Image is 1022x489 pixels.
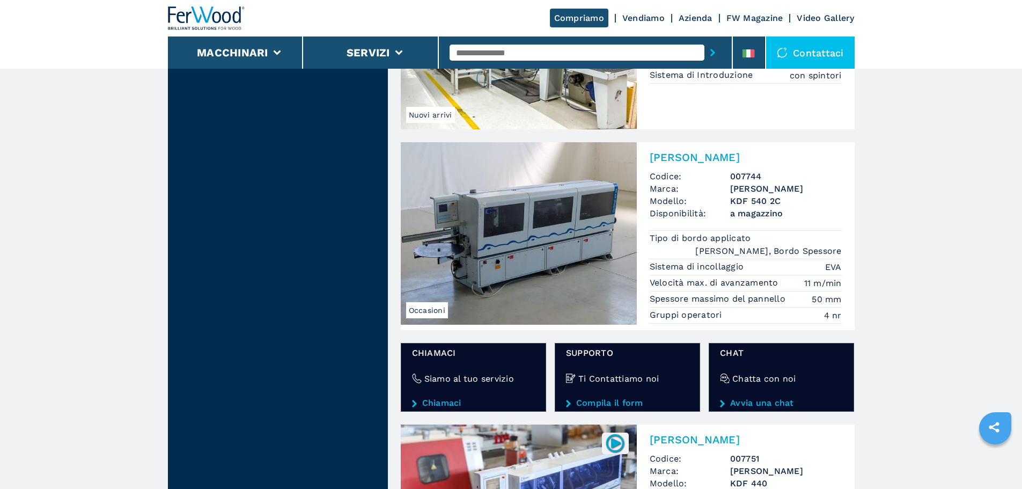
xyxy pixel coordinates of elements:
h3: 007744 [730,170,842,183]
a: Video Gallery [797,13,854,23]
span: chat [720,347,843,359]
a: Chiamaci [412,398,535,408]
p: Velocità max. di avanzamento [650,277,781,289]
span: Occasioni [406,302,448,318]
em: 50 mm [812,293,841,305]
p: Spessore massimo del pannello [650,293,789,305]
img: Bordatrice Singola BRANDT KDF 540 2C [401,142,637,325]
em: EVA [825,261,842,273]
span: Chiamaci [412,347,535,359]
span: Codice: [650,170,730,183]
h3: [PERSON_NAME] [730,465,842,477]
a: FW Magazine [726,13,783,23]
span: Marca: [650,183,730,195]
em: 11 m/min [804,277,842,289]
div: Contattaci [766,37,855,69]
a: sharethis [981,414,1008,441]
iframe: Chat [976,441,1014,481]
em: 4 nr [824,309,842,322]
span: Supporto [566,347,689,359]
p: Sistema di incollaggio [650,261,747,273]
button: Servizi [347,46,390,59]
em: con spintori [790,69,842,82]
span: Modello: [650,195,730,207]
h2: [PERSON_NAME] [650,433,842,446]
p: Sistema di Introduzione [650,69,756,81]
h4: Chatta con noi [732,373,796,385]
img: Ferwood [168,6,245,30]
span: Nuovi arrivi [406,107,455,123]
a: Bordatrice Singola BRANDT KDF 540 2COccasioni[PERSON_NAME]Codice:007744Marca:[PERSON_NAME]Modello... [401,142,855,330]
span: Marca: [650,465,730,477]
img: 007751 [605,433,626,454]
a: Compila il form [566,398,689,408]
a: Compriamo [550,9,608,27]
a: Vendiamo [622,13,665,23]
h3: KDF 540 2C [730,195,842,207]
button: submit-button [704,40,721,65]
h4: Ti Contattiamo noi [578,373,659,385]
h4: Siamo al tuo servizio [424,373,514,385]
p: Gruppi operatori [650,309,725,321]
span: Disponibilità: [650,207,730,220]
img: Chatta con noi [720,374,730,383]
img: Siamo al tuo servizio [412,374,422,383]
p: Tipo di bordo applicato [650,232,754,244]
button: Macchinari [197,46,268,59]
h3: 007751 [730,452,842,465]
h3: [PERSON_NAME] [730,183,842,195]
img: Ti Contattiamo noi [566,374,576,383]
em: [PERSON_NAME], Bordo Spessore [695,245,841,257]
span: Codice: [650,452,730,465]
a: Avvia una chat [720,398,843,408]
a: Azienda [679,13,712,23]
img: Contattaci [777,47,788,58]
h2: [PERSON_NAME] [650,151,842,164]
span: a magazzino [730,207,842,220]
